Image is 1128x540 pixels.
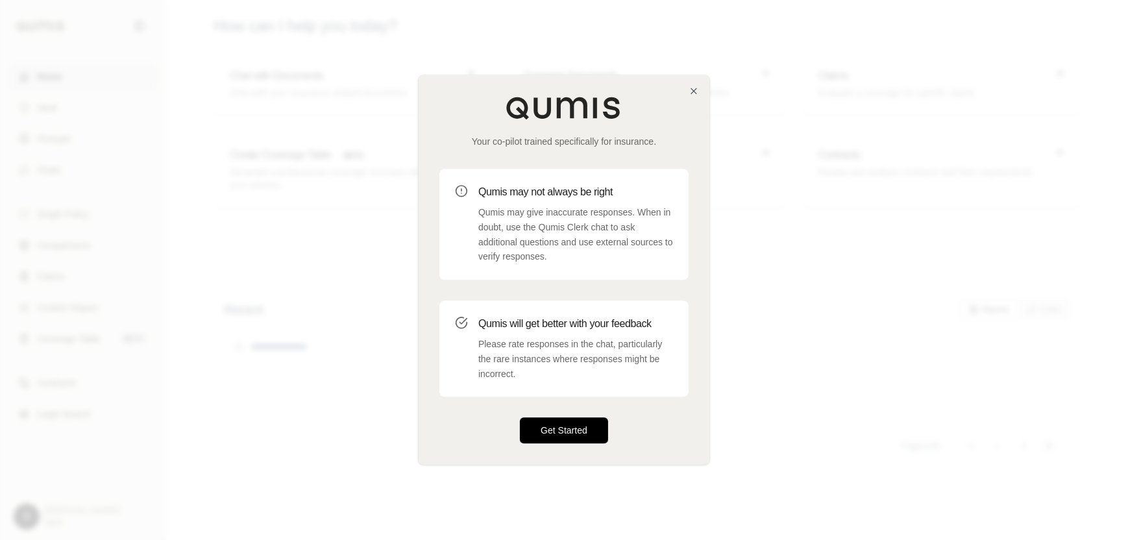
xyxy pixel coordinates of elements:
[439,135,689,148] p: Your co-pilot trained specifically for insurance.
[478,205,673,264] p: Qumis may give inaccurate responses. When in doubt, use the Qumis Clerk chat to ask additional qu...
[478,184,673,200] h3: Qumis may not always be right
[506,96,622,119] img: Qumis Logo
[478,316,673,332] h3: Qumis will get better with your feedback
[520,418,608,444] button: Get Started
[478,337,673,381] p: Please rate responses in the chat, particularly the rare instances where responses might be incor...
